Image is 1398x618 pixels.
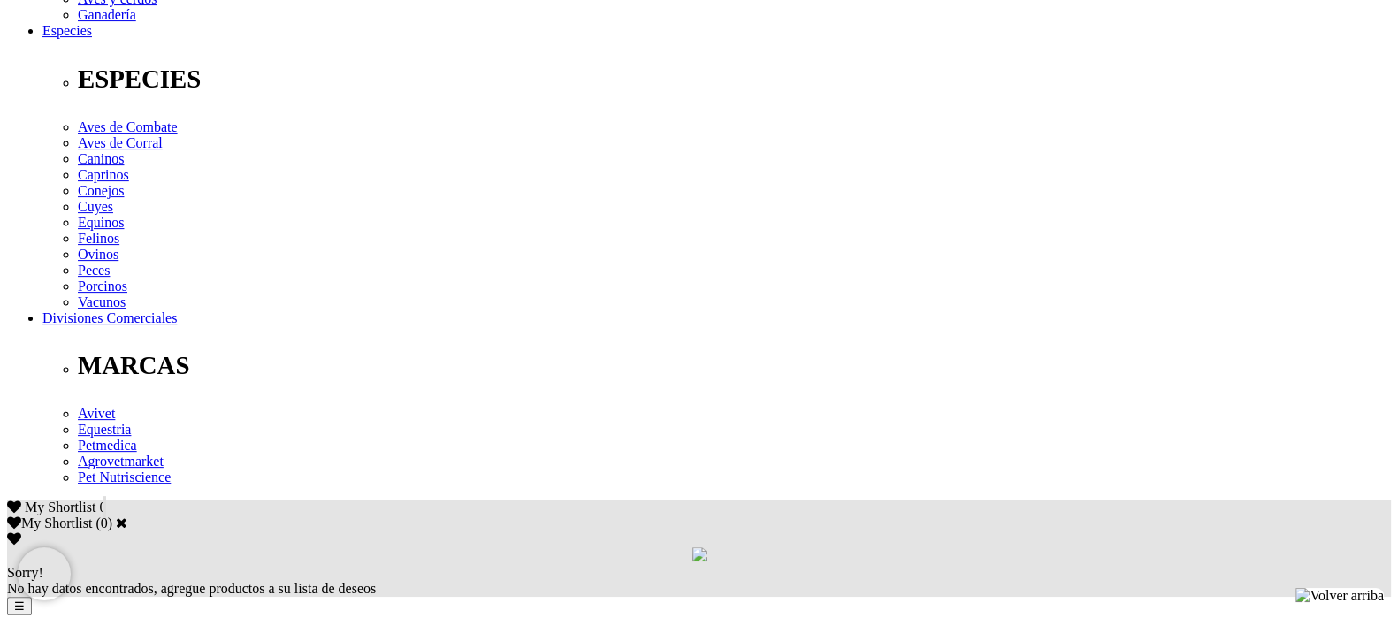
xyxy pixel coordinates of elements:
a: Aves de Combate [78,119,178,134]
a: Caprinos [78,167,129,182]
a: Ovinos [78,247,118,262]
a: Petmedica [78,438,137,453]
p: ESPECIES [78,65,1391,94]
a: Cerrar [116,515,127,530]
a: Cuyes [78,199,113,214]
span: 0 [99,500,106,515]
a: Avivet [78,406,115,421]
img: Volver arriba [1295,588,1384,604]
span: ( ) [95,515,112,530]
label: 0 [101,515,108,530]
img: loading.gif [692,547,707,561]
span: Sorry! [7,565,43,580]
a: Vacunos [78,294,126,309]
a: Pet Nutriscience [78,469,171,484]
a: Felinos [78,231,119,246]
p: MARCAS [78,351,1391,380]
iframe: Brevo live chat [18,547,71,600]
span: My Shortlist [25,500,95,515]
button: ☰ [7,597,32,615]
a: Equestria [78,422,131,437]
a: Conejos [78,183,124,198]
a: Equinos [78,215,124,230]
a: Divisiones Comerciales [42,310,177,325]
a: Agrovetmarket [78,454,164,469]
a: Caninos [78,151,124,166]
a: Porcinos [78,278,127,294]
a: Ganadería [78,7,136,22]
a: Especies [42,23,92,38]
a: Peces [78,263,110,278]
div: No hay datos encontrados, agregue productos a su lista de deseos [7,565,1391,597]
label: My Shortlist [7,515,92,530]
a: Aves de Corral [78,135,163,150]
